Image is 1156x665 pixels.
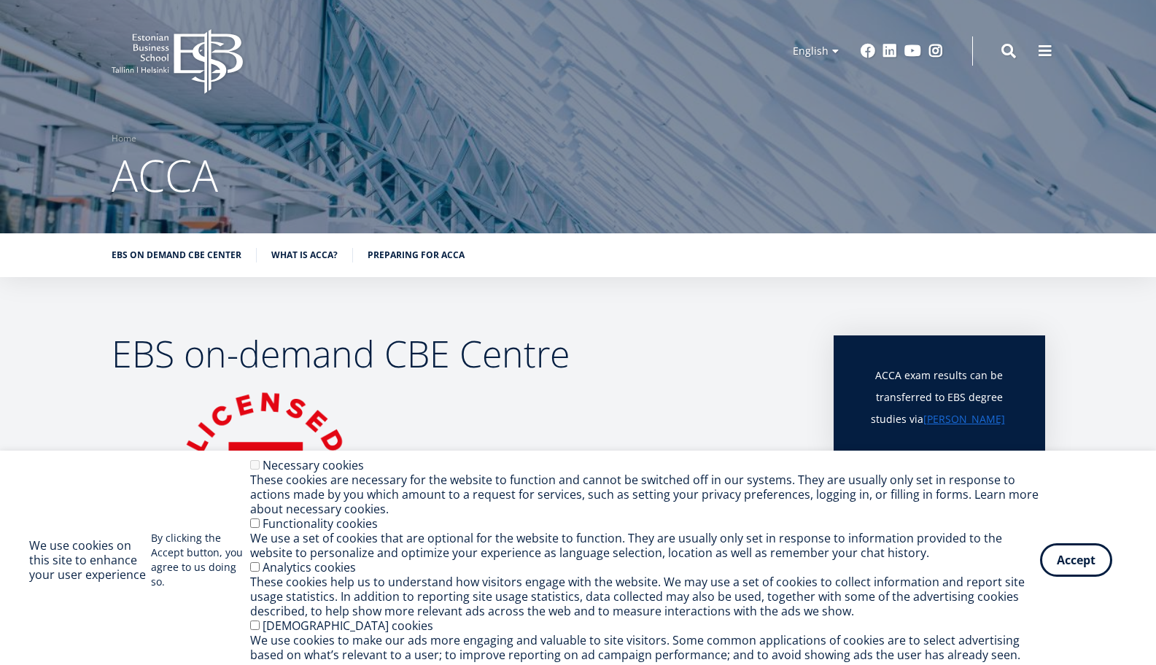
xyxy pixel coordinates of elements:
h2: EBS on-demand CBE Centre [112,335,804,372]
a: [PERSON_NAME] [923,408,1005,430]
label: Analytics cookies [263,559,356,575]
div: These cookies are necessary for the website to function and cannot be switched off in our systems... [250,472,1040,516]
a: EBS on demand cbe center [112,248,241,262]
div: We use cookies to make our ads more engaging and valuable to site visitors. Some common applicati... [250,633,1040,662]
label: Necessary cookies [263,457,364,473]
a: Facebook [861,44,875,58]
p: By clicking the Accept button, you agree to us doing so. [151,531,250,589]
a: Youtube [904,44,921,58]
span: ACCA [112,145,218,205]
div: These cookies help us to understand how visitors engage with the website. We may use a set of coo... [250,575,1040,618]
a: Instagram [928,44,943,58]
label: Functionality cookies [263,516,378,532]
button: Accept [1040,543,1112,577]
a: Home [112,131,136,146]
a: preparing for acca [368,248,465,262]
div: We use a set of cookies that are optional for the website to function. They are usually only set ... [250,531,1040,560]
a: Linkedin [882,44,897,58]
a: What is ACCA? [271,248,338,262]
h2: We use cookies on this site to enhance your user experience [29,538,151,582]
p: ACCA exam results can be transferred to EBS degree studies via [863,365,1016,430]
label: [DEMOGRAPHIC_DATA] cookies [263,618,433,634]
